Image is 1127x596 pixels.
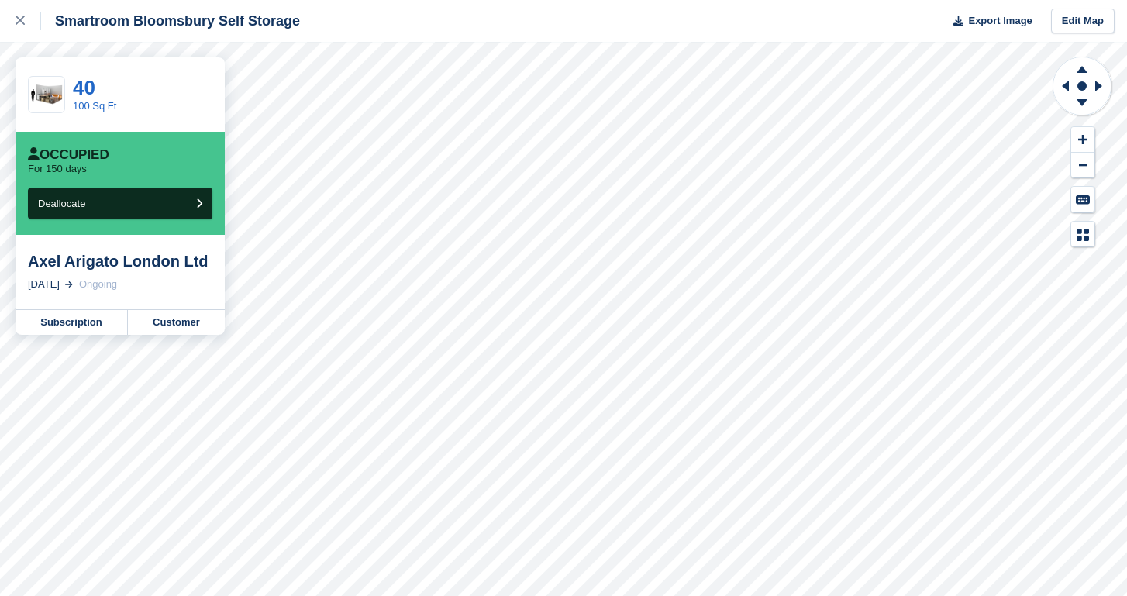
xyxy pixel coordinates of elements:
div: Occupied [28,147,109,163]
img: arrow-right-light-icn-cde0832a797a2874e46488d9cf13f60e5c3a73dbe684e267c42b8395dfbc2abf.svg [65,281,73,288]
a: Subscription [16,310,128,335]
span: Export Image [968,13,1032,29]
a: Customer [128,310,225,335]
span: Deallocate [38,198,85,209]
div: Smartroom Bloomsbury Self Storage [41,12,300,30]
button: Map Legend [1071,222,1094,247]
div: [DATE] [28,277,60,292]
button: Export Image [944,9,1032,34]
button: Keyboard Shortcuts [1071,187,1094,212]
a: Edit Map [1051,9,1115,34]
div: Ongoing [79,277,117,292]
p: For 150 days [28,163,87,175]
img: 100-sqft-unit.jpg [29,81,64,109]
button: Zoom In [1071,127,1094,153]
a: 100 Sq Ft [73,100,116,112]
button: Zoom Out [1071,153,1094,178]
button: Deallocate [28,188,212,219]
a: 40 [73,76,95,99]
div: Axel Arigato London Ltd [28,252,212,270]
